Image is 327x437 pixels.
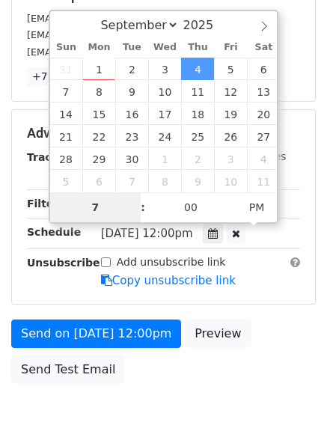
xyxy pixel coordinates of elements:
span: September 5, 2025 [214,58,247,80]
strong: Filters [27,198,65,210]
span: [DATE] 12:00pm [101,227,193,240]
span: Fri [214,43,247,52]
span: September 8, 2025 [82,80,115,103]
label: Add unsubscribe link [117,254,226,270]
span: Wed [148,43,181,52]
span: September 12, 2025 [214,80,247,103]
strong: Schedule [27,226,81,238]
span: October 6, 2025 [82,170,115,192]
input: Hour [50,192,141,222]
span: Sun [50,43,83,52]
input: Minute [145,192,236,222]
a: +7 more [27,67,83,86]
small: [EMAIL_ADDRESS][DOMAIN_NAME] [27,46,194,58]
span: September 30, 2025 [115,147,148,170]
span: September 11, 2025 [181,80,214,103]
span: September 27, 2025 [247,125,280,147]
span: September 4, 2025 [181,58,214,80]
span: September 26, 2025 [214,125,247,147]
span: October 8, 2025 [148,170,181,192]
span: : [141,192,145,222]
span: October 11, 2025 [247,170,280,192]
span: October 1, 2025 [148,147,181,170]
span: September 23, 2025 [115,125,148,147]
span: October 2, 2025 [181,147,214,170]
span: September 13, 2025 [247,80,280,103]
span: September 10, 2025 [148,80,181,103]
span: October 4, 2025 [247,147,280,170]
span: September 1, 2025 [82,58,115,80]
span: September 21, 2025 [50,125,83,147]
span: Sat [247,43,280,52]
span: September 28, 2025 [50,147,83,170]
span: September 14, 2025 [50,103,83,125]
iframe: Chat Widget [252,365,327,437]
h5: Advanced [27,125,300,141]
span: September 19, 2025 [214,103,247,125]
span: Click to toggle [236,192,278,222]
span: October 3, 2025 [214,147,247,170]
span: August 31, 2025 [50,58,83,80]
span: September 9, 2025 [115,80,148,103]
small: [EMAIL_ADDRESS][DOMAIN_NAME] [27,29,194,40]
span: October 10, 2025 [214,170,247,192]
span: October 9, 2025 [181,170,214,192]
span: Mon [82,43,115,52]
a: Send on [DATE] 12:00pm [11,320,181,348]
span: September 29, 2025 [82,147,115,170]
span: September 2, 2025 [115,58,148,80]
input: Year [179,18,233,32]
span: September 7, 2025 [50,80,83,103]
small: [EMAIL_ADDRESS][DOMAIN_NAME] [27,13,194,24]
span: October 7, 2025 [115,170,148,192]
span: September 3, 2025 [148,58,181,80]
span: Thu [181,43,214,52]
span: September 24, 2025 [148,125,181,147]
a: Preview [185,320,251,348]
span: October 5, 2025 [50,170,83,192]
span: September 16, 2025 [115,103,148,125]
strong: Tracking [27,151,77,163]
span: September 6, 2025 [247,58,280,80]
a: Copy unsubscribe link [101,274,236,287]
span: September 25, 2025 [181,125,214,147]
span: Tue [115,43,148,52]
span: September 22, 2025 [82,125,115,147]
span: September 17, 2025 [148,103,181,125]
span: September 20, 2025 [247,103,280,125]
span: September 15, 2025 [82,103,115,125]
strong: Unsubscribe [27,257,100,269]
span: September 18, 2025 [181,103,214,125]
a: Send Test Email [11,355,125,384]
